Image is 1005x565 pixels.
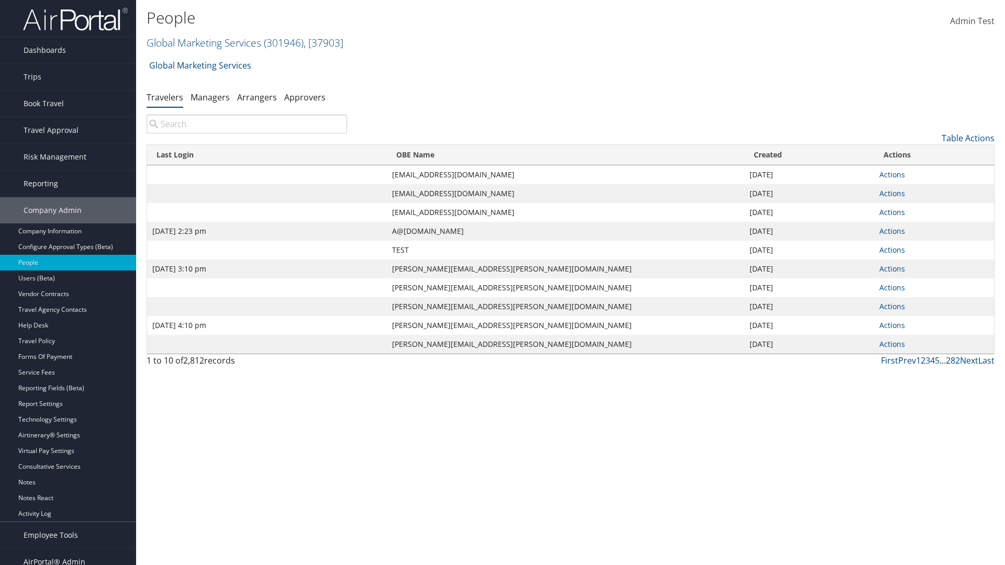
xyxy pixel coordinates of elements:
[147,354,347,372] div: 1 to 10 of records
[387,203,745,222] td: [EMAIL_ADDRESS][DOMAIN_NAME]
[387,241,745,259] td: TEST
[24,64,41,90] span: Trips
[24,117,79,143] span: Travel Approval
[744,278,874,297] td: [DATE]
[881,355,898,366] a: First
[147,92,183,103] a: Travelers
[940,355,946,366] span: …
[879,320,905,330] a: Actions
[744,165,874,184] td: [DATE]
[879,207,905,217] a: Actions
[387,145,745,165] th: OBE Name: activate to sort column ascending
[24,37,66,63] span: Dashboards
[744,184,874,203] td: [DATE]
[23,7,128,31] img: airportal-logo.png
[744,316,874,335] td: [DATE]
[387,222,745,241] td: A@[DOMAIN_NAME]
[946,355,960,366] a: 282
[237,92,277,103] a: Arrangers
[744,335,874,354] td: [DATE]
[874,145,994,165] th: Actions
[387,278,745,297] td: [PERSON_NAME][EMAIL_ADDRESS][PERSON_NAME][DOMAIN_NAME]
[24,197,82,223] span: Company Admin
[950,5,995,38] a: Admin Test
[24,171,58,197] span: Reporting
[387,335,745,354] td: [PERSON_NAME][EMAIL_ADDRESS][PERSON_NAME][DOMAIN_NAME]
[147,222,387,241] td: [DATE] 2:23 pm
[930,355,935,366] a: 4
[916,355,921,366] a: 1
[879,245,905,255] a: Actions
[149,55,251,76] a: Global Marketing Services
[921,355,925,366] a: 2
[147,316,387,335] td: [DATE] 4:10 pm
[744,203,874,222] td: [DATE]
[978,355,995,366] a: Last
[898,355,916,366] a: Prev
[264,36,304,50] span: ( 301946 )
[284,92,326,103] a: Approvers
[304,36,343,50] span: , [ 37903 ]
[191,92,230,103] a: Managers
[879,169,905,179] a: Actions
[744,222,874,241] td: [DATE]
[744,259,874,278] td: [DATE]
[147,145,387,165] th: Last Login: activate to sort column ascending
[950,15,995,27] span: Admin Test
[24,144,86,170] span: Risk Management
[183,355,204,366] span: 2,812
[879,226,905,236] a: Actions
[147,115,347,133] input: Search
[925,355,930,366] a: 3
[744,297,874,316] td: [DATE]
[147,7,712,29] h1: People
[879,188,905,198] a: Actions
[935,355,940,366] a: 5
[960,355,978,366] a: Next
[24,522,78,548] span: Employee Tools
[942,132,995,144] a: Table Actions
[879,282,905,292] a: Actions
[387,259,745,278] td: [PERSON_NAME][EMAIL_ADDRESS][PERSON_NAME][DOMAIN_NAME]
[744,145,874,165] th: Created: activate to sort column ascending
[387,297,745,316] td: [PERSON_NAME][EMAIL_ADDRESS][PERSON_NAME][DOMAIN_NAME]
[387,184,745,203] td: [EMAIL_ADDRESS][DOMAIN_NAME]
[879,301,905,311] a: Actions
[879,339,905,349] a: Actions
[387,316,745,335] td: [PERSON_NAME][EMAIL_ADDRESS][PERSON_NAME][DOMAIN_NAME]
[24,91,64,117] span: Book Travel
[744,241,874,259] td: [DATE]
[387,165,745,184] td: [EMAIL_ADDRESS][DOMAIN_NAME]
[147,36,343,50] a: Global Marketing Services
[879,264,905,274] a: Actions
[147,259,387,278] td: [DATE] 3:10 pm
